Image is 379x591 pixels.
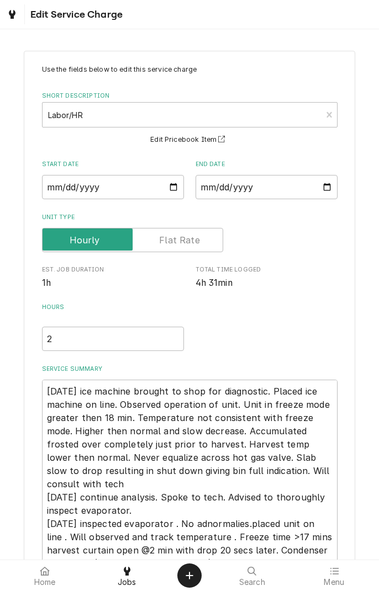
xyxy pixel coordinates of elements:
[42,160,184,169] label: Start Date
[196,175,338,199] input: yyyy-mm-dd
[239,578,265,587] span: Search
[2,4,22,24] a: Go to Jobs
[42,92,338,100] label: Short Description
[177,563,202,588] button: Create Object
[27,7,123,22] span: Edit Service Charge
[324,578,344,587] span: Menu
[34,578,56,587] span: Home
[196,265,338,289] div: Total Time Logged
[196,276,338,290] span: Total Time Logged
[42,65,338,74] p: Use the fields below to edit this service charge
[118,578,136,587] span: Jobs
[42,92,338,146] div: Short Description
[42,303,184,321] label: Hours
[196,265,338,274] span: Total Time Logged
[87,562,168,589] a: Jobs
[42,265,184,289] div: Est. Job Duration
[42,303,184,351] div: [object Object]
[42,160,184,199] div: Start Date
[42,213,338,222] label: Unit Type
[42,213,338,252] div: Unit Type
[4,562,86,589] a: Home
[42,278,51,288] span: 1h
[42,365,338,374] label: Service Summary
[294,562,375,589] a: Menu
[196,160,338,199] div: End Date
[42,175,184,199] input: yyyy-mm-dd
[196,278,233,288] span: 4h 31min
[42,276,184,290] span: Est. Job Duration
[149,133,230,147] button: Edit Pricebook Item
[212,562,293,589] a: Search
[42,265,184,274] span: Est. Job Duration
[196,160,338,169] label: End Date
